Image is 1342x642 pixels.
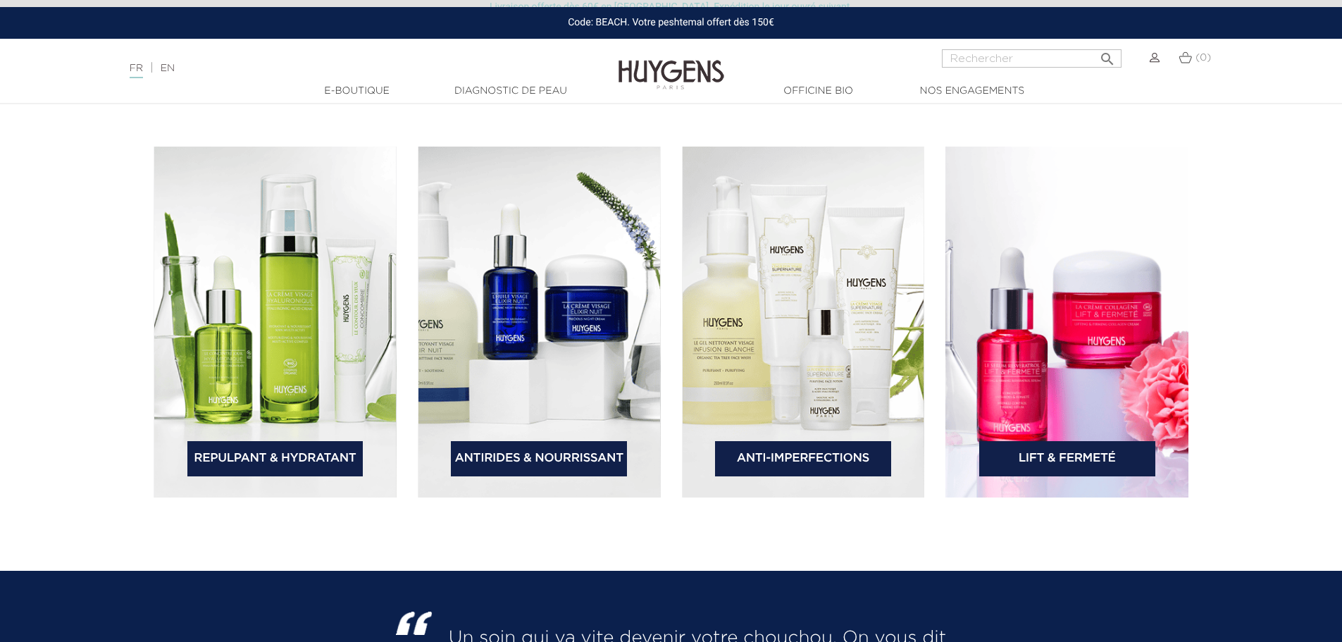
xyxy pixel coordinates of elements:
i:  [1099,47,1116,63]
a: Anti-Imperfections [715,441,891,476]
a: Nos engagements [902,84,1043,99]
span: (0) [1195,53,1211,63]
a: FR [130,63,143,78]
input: Rechercher [942,49,1122,68]
a: Officine Bio [748,84,889,99]
img: bannière catégorie 2 [418,147,661,498]
a: Repulpant & Hydratant [187,441,364,476]
img: bannière catégorie 3 [682,147,925,498]
button:  [1095,45,1120,64]
img: bannière catégorie [154,147,397,498]
a: E-Boutique [287,84,428,99]
a: Antirides & Nourrissant [451,441,627,476]
a: Lift & Fermeté [979,441,1155,476]
a: EN [161,63,175,73]
img: Huygens [619,37,724,92]
a: Diagnostic de peau [440,84,581,99]
img: bannière catégorie 4 [945,147,1188,498]
div: | [123,60,549,77]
